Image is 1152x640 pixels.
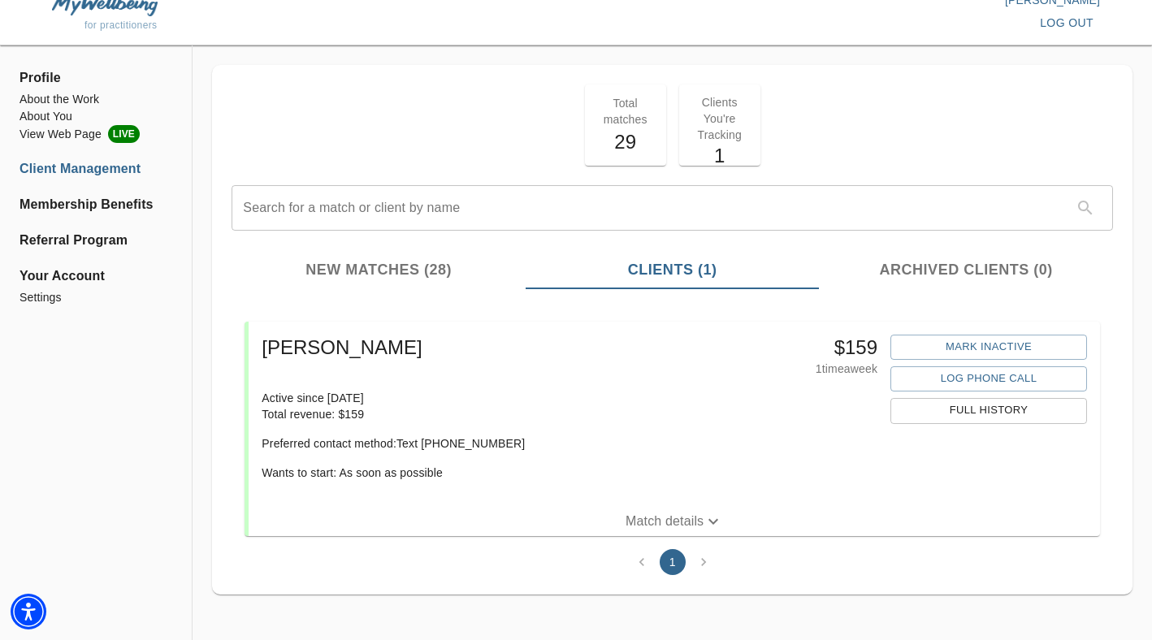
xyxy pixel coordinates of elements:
nav: pagination navigation [626,549,719,575]
a: Client Management [19,159,172,179]
span: LIVE [108,125,140,143]
p: Preferred contact method: Text [PHONE_NUMBER] [262,435,877,452]
button: Full History [890,398,1087,424]
span: for practitioners [84,19,158,31]
button: Mark Inactive [890,335,1087,360]
span: Clients (1) [535,259,810,281]
a: About the Work [19,91,172,108]
a: Referral Program [19,231,172,250]
button: log out [1033,8,1100,38]
a: About You [19,108,172,125]
div: Accessibility Menu [11,594,46,629]
h5: 1 [689,143,751,169]
span: Archived Clients (0) [829,259,1103,281]
li: View Web Page [19,125,172,143]
p: 1 time a week [673,361,878,377]
p: Total revenue: $ 159 [262,406,877,422]
span: New Matches (28) [241,259,516,281]
h5: [PERSON_NAME] [262,335,672,361]
h5: $ 159 [673,335,878,361]
a: View Web PageLIVE [19,125,172,143]
span: Full History [899,401,1079,420]
button: Match details [249,507,1100,536]
p: Total matches [595,95,656,128]
button: page 1 [660,549,686,575]
a: Settings [19,289,172,306]
span: Mark Inactive [899,338,1079,357]
p: Match details [626,512,704,531]
h5: 29 [595,129,656,155]
span: Your Account [19,266,172,286]
span: log out [1040,13,1094,33]
p: Active since [DATE] [262,390,877,406]
button: Log Phone Call [890,366,1087,391]
a: Membership Benefits [19,195,172,214]
p: Wants to start: As soon as possible [262,465,877,481]
span: Log Phone Call [899,370,1079,388]
p: Clients You're Tracking [689,94,751,143]
span: Profile [19,68,172,88]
